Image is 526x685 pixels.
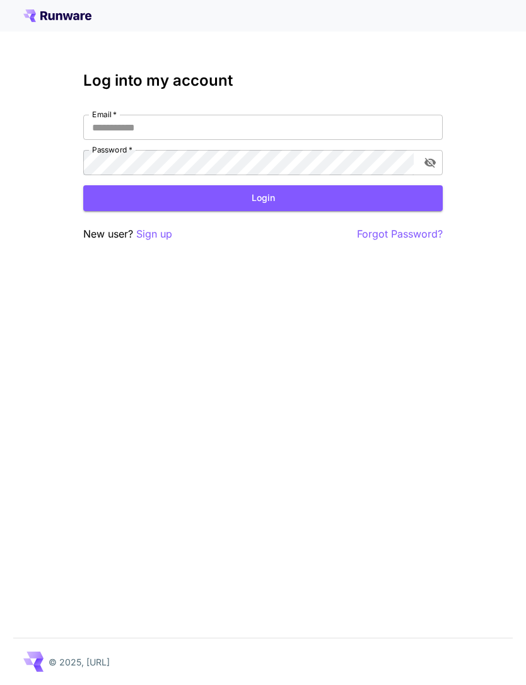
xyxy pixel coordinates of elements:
h3: Log into my account [83,72,443,89]
button: Sign up [136,226,172,242]
label: Password [92,144,132,155]
button: Forgot Password? [357,226,443,242]
button: toggle password visibility [419,151,441,174]
p: © 2025, [URL] [49,655,110,669]
p: New user? [83,226,172,242]
label: Email [92,109,117,120]
button: Login [83,185,443,211]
